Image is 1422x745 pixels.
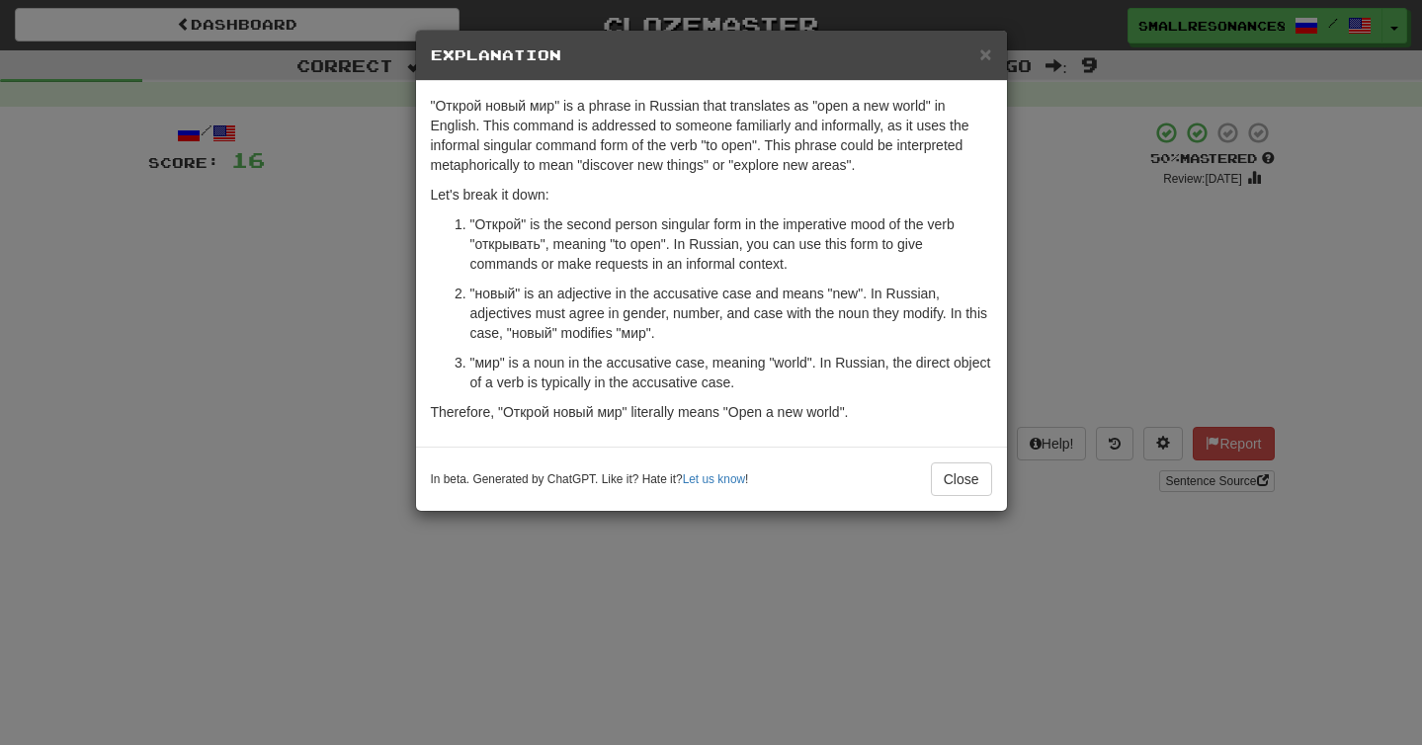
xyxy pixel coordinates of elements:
p: Therefore, "Открой новый мир" literally means "Open a new world". [431,402,992,422]
p: Let's break it down: [431,185,992,205]
span: × [979,42,991,65]
a: Let us know [683,472,745,486]
button: Close [931,462,992,496]
h5: Explanation [431,45,992,65]
p: "Открой" is the second person singular form in the imperative mood of the verb "открывать", meani... [470,214,992,274]
small: In beta. Generated by ChatGPT. Like it? Hate it? ! [431,471,749,488]
p: "мир" is a noun in the accusative case, meaning "world". In Russian, the direct object of a verb ... [470,353,992,392]
button: Close [979,43,991,64]
p: "новый" is an adjective in the accusative case and means "new". In Russian, adjectives must agree... [470,284,992,343]
p: "Открой новый мир" is a phrase in Russian that translates as "open a new world" in English. This ... [431,96,992,175]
